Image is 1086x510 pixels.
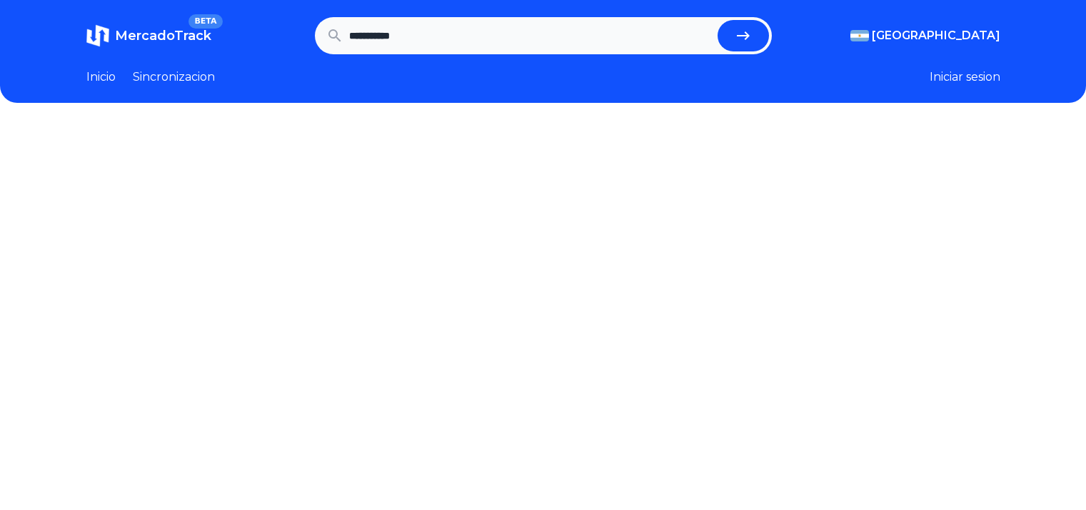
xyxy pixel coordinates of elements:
[850,27,1000,44] button: [GEOGRAPHIC_DATA]
[850,30,869,41] img: Argentina
[872,27,1000,44] span: [GEOGRAPHIC_DATA]
[86,24,109,47] img: MercadoTrack
[133,69,215,86] a: Sincronizacion
[188,14,222,29] span: BETA
[86,69,116,86] a: Inicio
[930,69,1000,86] button: Iniciar sesion
[86,24,211,47] a: MercadoTrackBETA
[115,28,211,44] span: MercadoTrack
